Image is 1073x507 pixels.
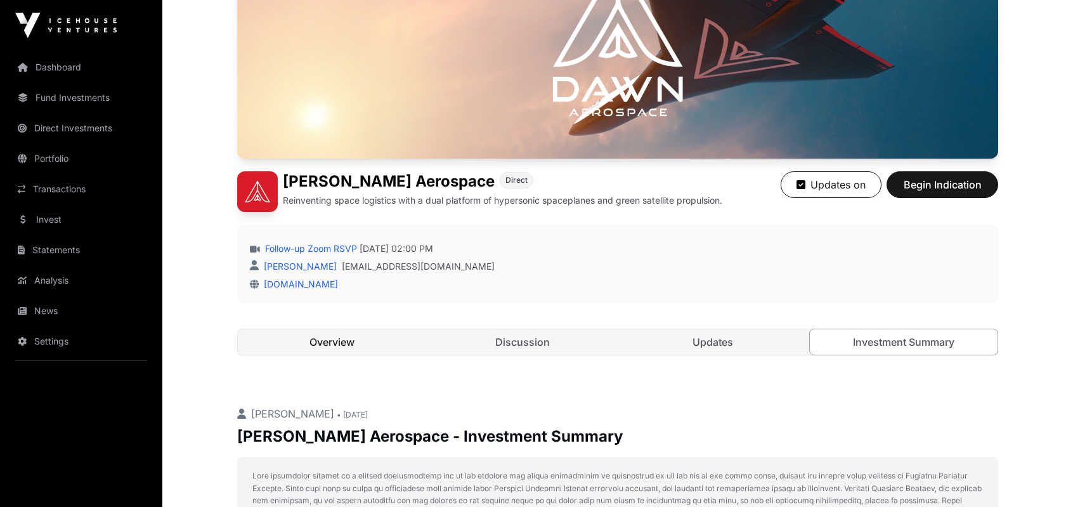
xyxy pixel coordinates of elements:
[1010,446,1073,507] iframe: Chat Widget
[809,329,999,355] a: Investment Summary
[10,327,152,355] a: Settings
[237,171,278,212] img: Dawn Aerospace
[342,260,495,273] a: [EMAIL_ADDRESS][DOMAIN_NAME]
[10,145,152,173] a: Portfolio
[337,410,368,419] span: • [DATE]
[259,279,338,289] a: [DOMAIN_NAME]
[10,236,152,264] a: Statements
[10,175,152,203] a: Transactions
[10,297,152,325] a: News
[619,329,807,355] a: Updates
[887,171,998,198] button: Begin Indication
[887,184,998,197] a: Begin Indication
[781,171,881,198] button: Updates on
[263,242,357,255] a: Follow-up Zoom RSVP
[10,267,152,294] a: Analysis
[429,329,617,355] a: Discussion
[238,329,426,355] a: Overview
[238,329,998,355] nav: Tabs
[237,426,998,447] p: [PERSON_NAME] Aerospace - Investment Summary
[283,194,722,207] p: Reinventing space logistics with a dual platform of hypersonic spaceplanes and green satellite pr...
[360,242,433,255] span: [DATE] 02:00 PM
[261,261,337,272] a: [PERSON_NAME]
[10,53,152,81] a: Dashboard
[10,206,152,234] a: Invest
[505,175,528,185] span: Direct
[10,84,152,112] a: Fund Investments
[237,406,998,421] p: [PERSON_NAME]
[902,177,982,192] span: Begin Indication
[283,171,495,192] h1: [PERSON_NAME] Aerospace
[15,13,117,38] img: Icehouse Ventures Logo
[10,114,152,142] a: Direct Investments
